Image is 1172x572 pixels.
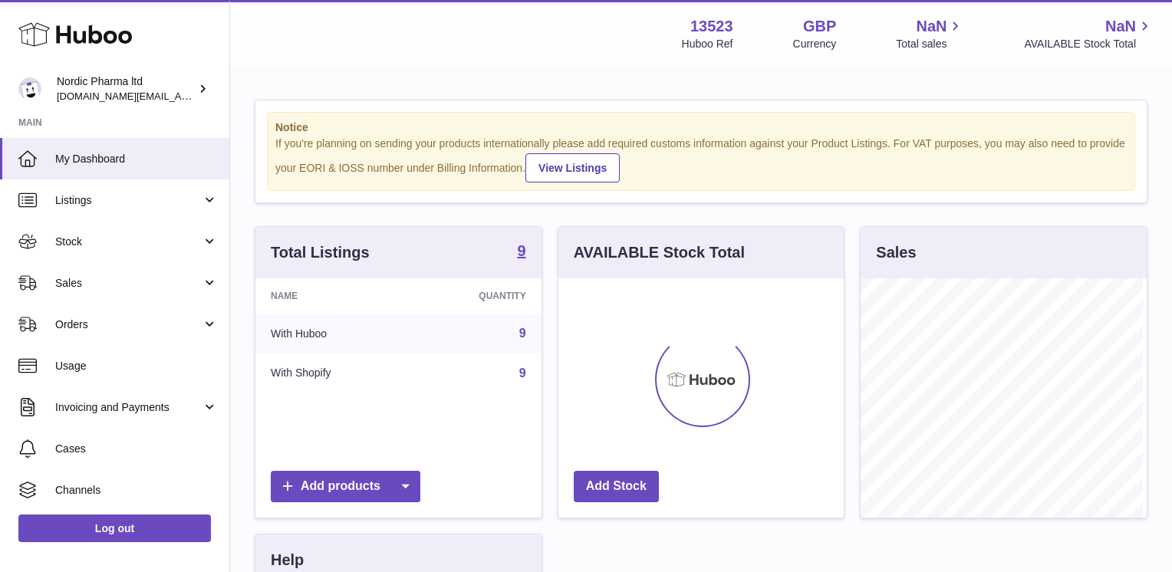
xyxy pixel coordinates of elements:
strong: 13523 [690,16,733,37]
div: If you're planning on sending your products internationally please add required customs informati... [275,136,1127,182]
strong: 9 [518,243,526,258]
span: My Dashboard [55,152,218,166]
h3: Help [271,550,304,570]
span: Stock [55,235,202,249]
td: With Shopify [255,353,410,393]
span: NaN [1105,16,1136,37]
span: Listings [55,193,202,208]
h3: AVAILABLE Stock Total [574,242,745,263]
a: NaN Total sales [896,16,964,51]
span: [DOMAIN_NAME][EMAIL_ADDRESS][DOMAIN_NAME] [57,90,305,102]
div: Currency [793,37,837,51]
strong: GBP [803,16,836,37]
a: 9 [519,367,526,380]
a: Log out [18,514,211,542]
img: accounts.uk@nordicpharma.com [18,77,41,100]
span: Orders [55,317,202,332]
th: Name [255,278,410,314]
td: With Huboo [255,314,410,353]
th: Quantity [410,278,542,314]
a: Add products [271,471,420,502]
div: Nordic Pharma ltd [57,74,195,104]
span: Usage [55,359,218,373]
span: AVAILABLE Stock Total [1024,37,1154,51]
span: Sales [55,276,202,291]
h3: Sales [876,242,916,263]
span: NaN [916,16,946,37]
span: Cases [55,442,218,456]
a: 9 [518,243,526,261]
div: Huboo Ref [682,37,733,51]
strong: Notice [275,120,1127,135]
h3: Total Listings [271,242,370,263]
a: 9 [519,327,526,340]
span: Invoicing and Payments [55,400,202,415]
a: View Listings [525,153,620,182]
a: NaN AVAILABLE Stock Total [1024,16,1154,51]
a: Add Stock [574,471,659,502]
span: Channels [55,483,218,498]
span: Total sales [896,37,964,51]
